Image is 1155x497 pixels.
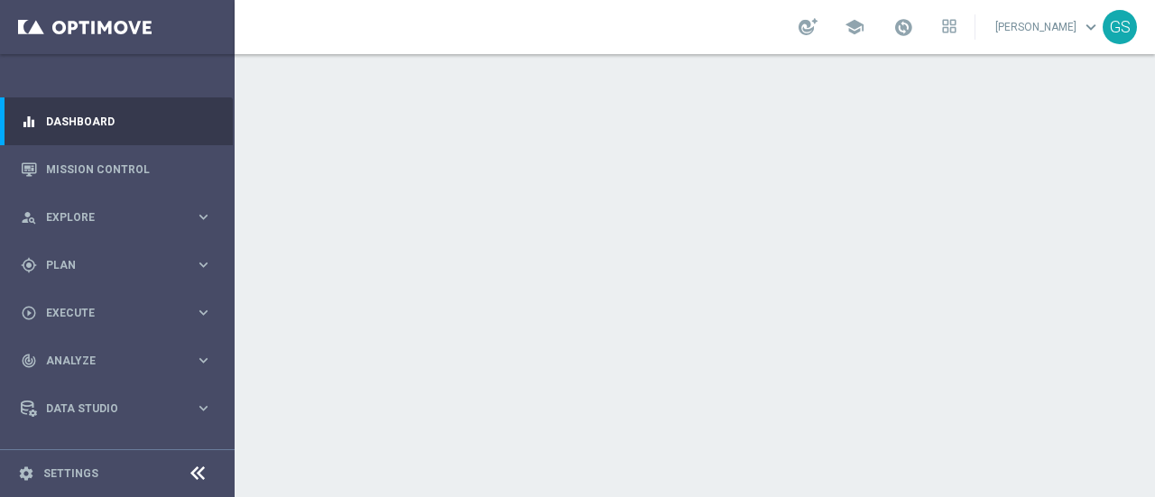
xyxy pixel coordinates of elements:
div: Data Studio [21,400,195,417]
i: track_changes [21,353,37,369]
i: settings [18,465,34,482]
a: Dashboard [46,97,212,145]
button: play_circle_outline Execute keyboard_arrow_right [20,306,213,320]
span: Execute [46,308,195,318]
i: keyboard_arrow_right [195,256,212,273]
div: Dashboard [21,97,212,145]
button: equalizer Dashboard [20,115,213,129]
div: GS [1103,10,1137,44]
button: Mission Control [20,162,213,177]
div: Execute [21,305,195,321]
i: keyboard_arrow_right [195,400,212,417]
a: Settings [43,468,98,479]
i: keyboard_arrow_right [195,304,212,321]
a: Optibot [46,432,189,480]
a: [PERSON_NAME]keyboard_arrow_down [993,14,1103,41]
div: Optibot [21,432,212,480]
span: Data Studio [46,403,195,414]
button: person_search Explore keyboard_arrow_right [20,210,213,225]
a: Mission Control [46,145,212,193]
i: play_circle_outline [21,305,37,321]
div: Analyze [21,353,195,369]
span: keyboard_arrow_down [1081,17,1101,37]
button: Data Studio keyboard_arrow_right [20,401,213,416]
div: Mission Control [21,145,212,193]
i: person_search [21,209,37,225]
button: gps_fixed Plan keyboard_arrow_right [20,258,213,272]
div: Plan [21,257,195,273]
span: Plan [46,260,195,271]
i: equalizer [21,114,37,130]
button: track_changes Analyze keyboard_arrow_right [20,354,213,368]
span: Analyze [46,355,195,366]
i: gps_fixed [21,257,37,273]
i: lightbulb [21,448,37,465]
span: school [845,17,864,37]
span: Explore [46,212,195,223]
i: keyboard_arrow_right [195,208,212,225]
div: Explore [21,209,195,225]
i: keyboard_arrow_right [195,352,212,369]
